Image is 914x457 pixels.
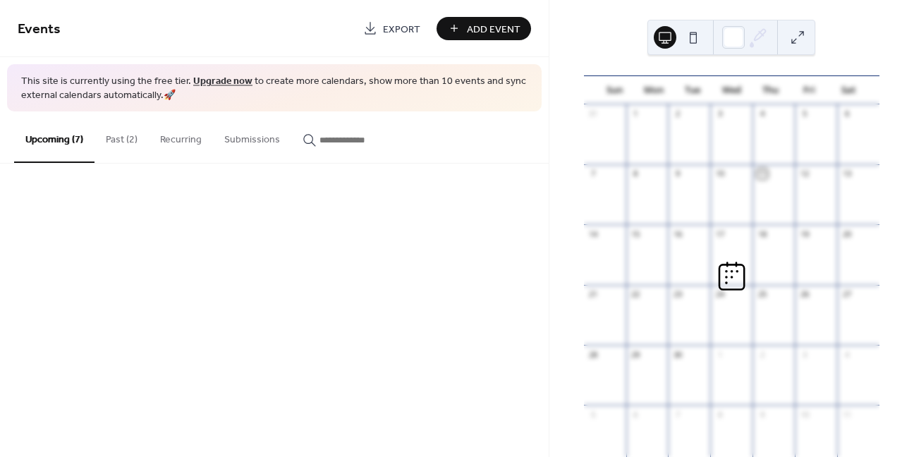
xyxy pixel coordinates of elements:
div: 3 [714,109,725,119]
div: 6 [841,109,852,119]
div: Fri [790,76,829,104]
div: 5 [799,109,810,119]
div: 29 [630,349,641,360]
button: Past (2) [95,111,149,162]
span: Export [383,22,420,37]
div: Tue [673,76,712,104]
div: 13 [841,169,852,179]
div: 20 [841,228,852,239]
div: 1 [714,349,725,360]
button: Submissions [213,111,291,162]
div: 7 [588,169,599,179]
div: Sat [829,76,868,104]
div: 8 [714,409,725,420]
div: 8 [630,169,641,179]
div: 14 [588,228,599,239]
div: 17 [714,228,725,239]
div: 19 [799,228,810,239]
div: Thu [751,76,790,104]
div: Sun [595,76,634,104]
div: 24 [714,289,725,300]
div: Wed [712,76,751,104]
div: 10 [714,169,725,179]
button: Add Event [437,17,531,40]
span: This site is currently using the free tier. to create more calendars, show more than 10 events an... [21,75,528,102]
span: Events [18,16,61,43]
div: 28 [588,349,599,360]
div: 5 [588,409,599,420]
a: Upgrade now [193,72,252,91]
div: 12 [799,169,810,179]
div: 23 [672,289,683,300]
div: 15 [630,228,641,239]
div: 22 [630,289,641,300]
div: 9 [672,169,683,179]
div: 10 [799,409,810,420]
div: 9 [757,409,767,420]
div: 2 [672,109,683,119]
span: Add Event [467,22,520,37]
div: 31 [588,109,599,119]
div: 26 [799,289,810,300]
div: 4 [757,109,767,119]
div: 2 [757,349,767,360]
div: 30 [672,349,683,360]
div: Mon [634,76,673,104]
div: 7 [672,409,683,420]
div: 25 [757,289,767,300]
div: 3 [799,349,810,360]
a: Export [353,17,431,40]
div: 6 [630,409,641,420]
div: 1 [630,109,641,119]
div: 18 [757,228,767,239]
div: 11 [841,409,852,420]
div: 27 [841,289,852,300]
button: Upcoming (7) [14,111,95,163]
div: 16 [672,228,683,239]
div: 11 [757,169,767,179]
button: Recurring [149,111,213,162]
div: 21 [588,289,599,300]
div: 4 [841,349,852,360]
